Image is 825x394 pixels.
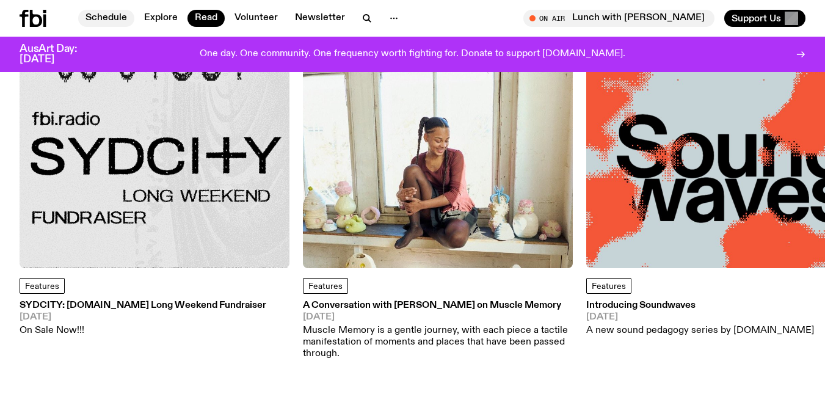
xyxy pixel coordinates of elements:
a: A Conversation with [PERSON_NAME] on Muscle Memory[DATE]Muscle Memory is a gentle journey, with e... [303,301,573,360]
a: SYDCITY: [DOMAIN_NAME] Long Weekend Fundraiser[DATE]On Sale Now!!! [20,301,266,337]
a: Explore [137,10,185,27]
span: [DATE] [586,313,814,322]
span: Features [25,282,59,291]
a: Volunteer [227,10,285,27]
span: Features [592,282,626,291]
p: A new sound pedagogy series by [DOMAIN_NAME] [586,325,814,337]
a: Features [20,278,65,294]
button: Support Us [724,10,805,27]
a: Read [187,10,225,27]
h3: AusArt Day: [DATE] [20,44,98,65]
a: Schedule [78,10,134,27]
p: One day. One community. One frequency worth fighting for. Donate to support [DOMAIN_NAME]. [200,49,625,60]
h3: SYDCITY: [DOMAIN_NAME] Long Weekend Fundraiser [20,301,266,310]
h3: A Conversation with [PERSON_NAME] on Muscle Memory [303,301,573,310]
span: [DATE] [303,313,573,322]
h3: Introducing Soundwaves [586,301,814,310]
span: Features [308,282,343,291]
a: Introducing Soundwaves[DATE]A new sound pedagogy series by [DOMAIN_NAME] [586,301,814,337]
span: Support Us [732,13,781,24]
span: [DATE] [20,313,266,322]
p: Muscle Memory is a gentle journey, with each piece a tactile manifestation of moments and places ... [303,325,573,360]
p: On Sale Now!!! [20,325,266,337]
button: On AirLunch with [PERSON_NAME] [523,10,714,27]
a: Features [586,278,631,294]
a: Features [303,278,348,294]
a: Newsletter [288,10,352,27]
